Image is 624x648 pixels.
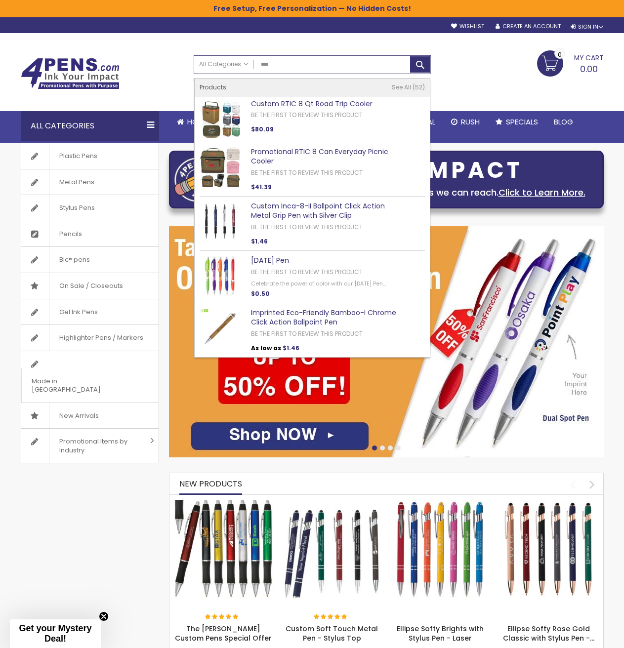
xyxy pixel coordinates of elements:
[251,183,272,191] span: $41.39
[286,624,378,643] a: Custom Soft Touch Metal Pen - Stylus Top
[251,255,289,265] a: [DATE] Pen
[251,99,373,109] a: Custom RTIC 8 Qt Road Trip Cooler
[200,99,240,140] img: Custom RTIC 8 Qt Road Trip Cooler
[200,83,226,91] span: Products
[179,478,242,489] span: New Products
[21,111,159,141] div: All Categories
[503,624,594,643] a: Ellipse Softy Rose Gold Classic with Stylus Pen -…
[19,623,91,644] span: Get your Mystery Deal!
[21,58,120,89] img: 4Pens Custom Pens and Promotional Products
[251,308,396,327] a: Imprinted Eco-Friendly Bamboo-I Chrome Click Action Ballpoint Pen
[21,299,159,325] a: Gel Ink Pens
[537,50,604,75] a: 0.00 0
[283,499,381,508] a: Custom Soft Touch Metal Pen - Stylus Top
[49,195,105,221] span: Stylus Pens
[542,621,624,648] iframe: Google Customer Reviews
[499,499,598,508] a: Ellipse Softy Rose Gold Classic with Stylus Pen - Silver Laser
[391,500,490,599] img: Ellipse Softy Brights with Stylus Pen - Laser
[554,117,573,127] span: Blog
[391,499,490,508] a: Ellipse Softy Brights with Stylus Pen - Laser
[175,624,272,643] a: The [PERSON_NAME] Custom Pens Special Offer
[200,202,240,242] img: Custom Inca-8-II Ballpoint Click Action Metal Grip Pen with Silver Clip
[200,256,240,296] img: Carnival Pen
[21,368,134,403] span: Made in [GEOGRAPHIC_DATA]
[199,60,249,68] span: All Categories
[194,56,253,72] a: All Categories
[488,111,546,133] a: Specials
[348,74,431,93] div: Free shipping on pen orders over $199
[499,186,585,199] a: Click to Learn More.
[558,50,562,59] span: 0
[564,476,582,493] div: prev
[21,247,159,273] a: Bic® pens
[205,614,240,621] div: 100%
[49,247,100,273] span: Bic® pens
[251,223,363,231] a: Be the first to review this product
[174,499,273,508] a: The Barton Custom Pens Special Offer
[174,500,273,599] img: The Barton Custom Pens Special Offer
[397,624,484,643] a: Ellipse Softy Brights with Stylus Pen - Laser
[251,201,385,220] a: Custom Inca-8-II Ballpoint Click Action Metal Grip Pen with Silver Clip
[21,169,159,195] a: Metal Pens
[314,614,348,621] div: 100%
[580,63,598,75] span: 0.00
[21,221,159,247] a: Pencils
[49,169,104,195] span: Metal Pens
[251,329,363,338] a: Be the first to review this product
[499,500,598,599] img: Ellipse Softy Rose Gold Classic with Stylus Pen - Silver Laser
[496,23,561,30] a: Create an Account
[200,147,240,188] img: Promotional RTIC 8 Can Everyday Picnic Cooler
[21,195,159,221] a: Stylus Pens
[546,111,581,133] a: Blog
[251,125,274,133] span: $80.09
[251,111,363,119] a: Be the first to review this product
[21,143,159,169] a: Plastic Pens
[251,237,268,245] span: $1.46
[49,299,108,325] span: Gel Ink Pens
[49,221,92,247] span: Pencils
[49,273,133,299] span: On Sale / Closeouts
[443,111,488,133] a: Rush
[251,344,281,352] span: As low as
[251,168,363,177] a: Be the first to review this product
[251,280,397,287] div: Celebrate the power of color with our [DATE] Pen...
[251,289,270,298] span: $0.50
[187,117,208,127] span: Home
[451,23,484,30] a: Wishlist
[49,403,109,429] span: New Arrivals
[49,429,147,463] span: Promotional Items by Industry
[413,83,425,91] span: 52
[49,325,153,351] span: Highlighter Pens / Markers
[571,23,603,31] div: Sign In
[21,403,159,429] a: New Arrivals
[283,344,299,352] span: $1.46
[174,157,224,202] img: four_pen_logo.png
[99,611,109,621] button: Close teaser
[506,117,538,127] span: Specials
[169,226,604,457] img: /cheap-promotional-products.html
[251,268,363,276] a: Be the first to review this product
[200,308,240,349] img: Imprinted Eco-Friendly Bamboo-I Chrome Click Action Ballpoint Pen
[21,273,159,299] a: On Sale / Closeouts
[10,619,101,648] div: Get your Mystery Deal!Close teaser
[392,83,411,91] span: See All
[461,117,480,127] span: Rush
[251,147,388,166] a: Promotional RTIC 8 Can Everyday Picnic Cooler
[169,111,215,133] a: Home
[283,500,381,599] img: Custom Soft Touch Metal Pen - Stylus Top
[49,143,107,169] span: Plastic Pens
[21,429,159,463] a: Promotional Items by Industry
[21,351,159,403] a: Made in [GEOGRAPHIC_DATA]
[392,83,425,91] a: See All 52
[583,476,601,493] div: next
[21,325,159,351] a: Highlighter Pens / Markers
